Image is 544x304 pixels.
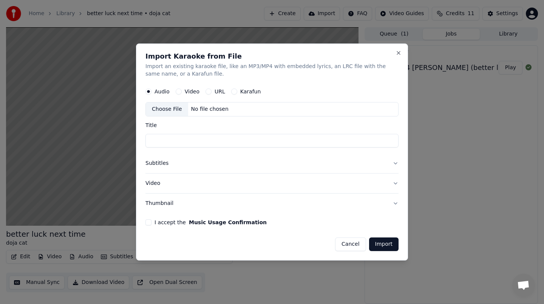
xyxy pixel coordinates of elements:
[335,237,366,251] button: Cancel
[145,63,399,78] p: Import an existing karaoke file, like an MP3/MP4 with embedded lyrics, an LRC file with the same ...
[145,123,399,128] label: Title
[189,220,267,225] button: I accept the
[240,89,261,94] label: Karafun
[145,194,399,213] button: Thumbnail
[369,237,399,251] button: Import
[188,105,232,113] div: No file chosen
[215,89,225,94] label: URL
[145,53,399,60] h2: Import Karaoke from File
[145,154,399,173] button: Subtitles
[155,89,170,94] label: Audio
[145,174,399,193] button: Video
[185,89,199,94] label: Video
[155,220,267,225] label: I accept the
[146,102,188,116] div: Choose File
